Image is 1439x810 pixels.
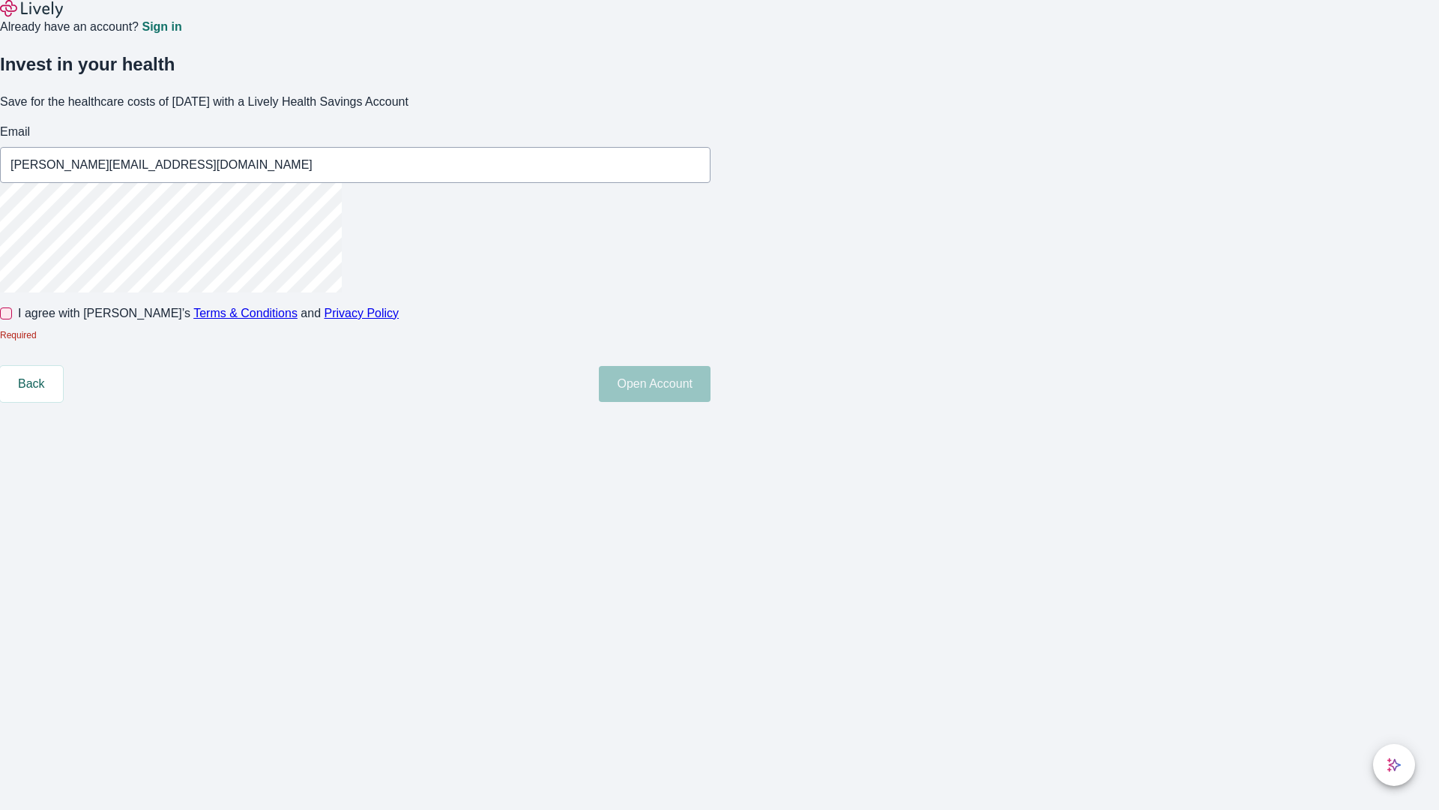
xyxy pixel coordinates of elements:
[142,21,181,33] a: Sign in
[1373,744,1415,786] button: chat
[325,307,399,319] a: Privacy Policy
[18,304,399,322] span: I agree with [PERSON_NAME]’s and
[193,307,298,319] a: Terms & Conditions
[1387,757,1402,772] svg: Lively AI Assistant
